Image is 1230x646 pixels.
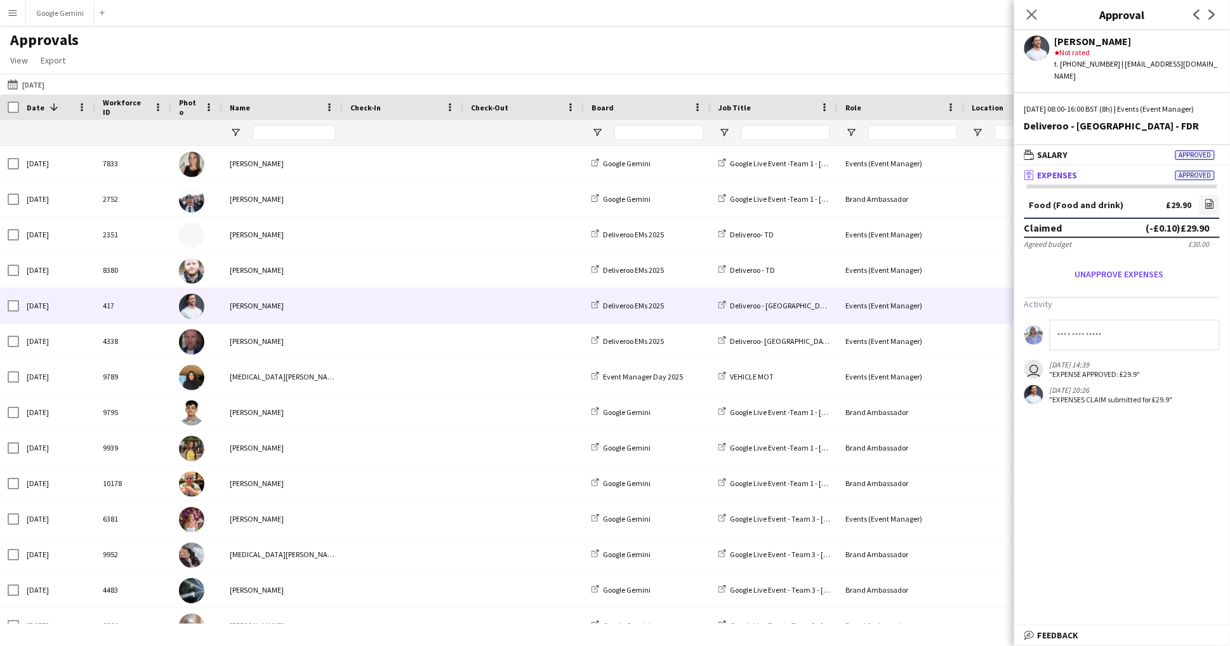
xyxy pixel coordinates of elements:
[5,77,47,92] button: [DATE]
[19,217,95,252] div: [DATE]
[19,501,95,536] div: [DATE]
[603,478,651,488] span: Google Gemini
[19,466,95,501] div: [DATE]
[1024,120,1220,131] div: Deliveroo - [GEOGRAPHIC_DATA] - FDR
[592,230,664,239] a: Deliveroo EMs 2025
[222,288,343,323] div: [PERSON_NAME]
[222,430,343,465] div: [PERSON_NAME]
[19,572,95,607] div: [DATE]
[972,103,1004,112] span: Location
[471,103,508,112] span: Check-Out
[592,372,683,381] a: Event Manager Day 2025
[95,430,171,465] div: 9939
[95,501,171,536] div: 6381
[718,372,774,381] a: VEHICLE MOT
[603,514,651,524] span: Google Gemini
[95,359,171,394] div: 9789
[730,621,890,630] span: Google Live Event - Team 3 - [GEOGRAPHIC_DATA]
[718,194,889,204] a: Google Live Event -Team 1 - [GEOGRAPHIC_DATA]
[1050,395,1173,404] div: "EXPENSES CLAIM submitted for £29.9"
[179,258,204,284] img: Jonny Maddox
[179,223,204,248] img: Oliver Rowley
[1014,145,1230,164] mat-expansion-panel-header: SalaryApproved
[592,301,664,310] a: Deliveroo EMs 2025
[1024,264,1215,284] button: Unapprove expenses
[730,585,890,595] span: Google Live Event - Team 3 - [GEOGRAPHIC_DATA]
[222,324,343,359] div: [PERSON_NAME]
[19,359,95,394] div: [DATE]
[179,98,199,117] span: Photo
[1050,369,1141,379] div: "EXPENSE APPROVED: £29.9"
[838,324,965,359] div: Events (Event Manager)
[730,159,889,168] span: Google Live Event -Team 1 - [GEOGRAPHIC_DATA]
[718,478,889,488] a: Google Live Event -Team 1 - [GEOGRAPHIC_DATA]
[1175,171,1215,180] span: Approved
[1189,239,1210,249] div: £30.00
[19,146,95,181] div: [DATE]
[95,324,171,359] div: 4338
[19,253,95,287] div: [DATE]
[95,608,171,643] div: 6864
[36,52,70,69] a: Export
[95,253,171,287] div: 8380
[1024,239,1072,249] div: Agreed budget
[1055,47,1220,58] div: Not rated
[179,614,204,639] img: maya goraczynska
[730,265,775,275] span: Deliveroo - TD
[730,194,889,204] span: Google Live Event -Team 1 - [GEOGRAPHIC_DATA]
[222,608,343,643] div: [PERSON_NAME]
[95,288,171,323] div: 417
[1038,630,1079,641] span: Feedback
[1167,201,1192,210] div: £29.90
[603,621,651,630] span: Google Gemini
[1055,58,1220,81] div: t. [PHONE_NUMBER] | [EMAIL_ADDRESS][DOMAIN_NAME]
[1024,385,1043,404] app-user-avatar: James Whitehurst
[222,146,343,181] div: [PERSON_NAME]
[1175,150,1215,160] span: Approved
[95,537,171,572] div: 9952
[26,1,95,25] button: Google Gemini
[1038,149,1068,161] span: Salary
[592,159,651,168] a: Google Gemini
[603,301,664,310] span: Deliveroo EMs 2025
[230,127,241,138] button: Open Filter Menu
[730,478,889,488] span: Google Live Event -Team 1 - [GEOGRAPHIC_DATA]
[741,125,830,140] input: Job Title Filter Input
[27,103,44,112] span: Date
[838,146,965,181] div: Events (Event Manager)
[222,501,343,536] div: [PERSON_NAME]
[179,543,204,568] img: Yasmin Kurt
[718,230,774,239] a: Deliveroo- TD
[350,103,381,112] span: Check-In
[95,466,171,501] div: 10178
[222,217,343,252] div: [PERSON_NAME]
[592,550,651,559] a: Google Gemini
[592,621,651,630] a: Google Gemini
[1024,298,1220,310] h3: Activity
[1050,385,1173,395] div: [DATE] 20:26
[1050,360,1141,369] div: [DATE] 14:39
[603,159,651,168] span: Google Gemini
[1024,221,1062,234] div: Claimed
[718,127,730,138] button: Open Filter Menu
[838,430,965,465] div: Brand Ambassador
[718,550,890,559] a: Google Live Event - Team 3 - [GEOGRAPHIC_DATA]
[19,181,95,216] div: [DATE]
[1029,201,1124,210] div: Food (Food and drink)
[718,621,890,630] a: Google Live Event - Team 3 - [GEOGRAPHIC_DATA]
[592,194,651,204] a: Google Gemini
[19,288,95,323] div: [DATE]
[614,125,703,140] input: Board Filter Input
[838,608,965,643] div: Brand Ambassador
[1014,185,1230,421] div: ExpensesApproved
[179,187,204,213] img: Emmanuel Marcial
[179,294,204,319] img: James Whitehurst
[730,230,774,239] span: Deliveroo- TD
[10,55,28,66] span: View
[592,265,664,275] a: Deliveroo EMs 2025
[19,395,95,430] div: [DATE]
[730,407,889,417] span: Google Live Event -Team 1 - [GEOGRAPHIC_DATA]
[19,324,95,359] div: [DATE]
[95,572,171,607] div: 4483
[230,103,250,112] span: Name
